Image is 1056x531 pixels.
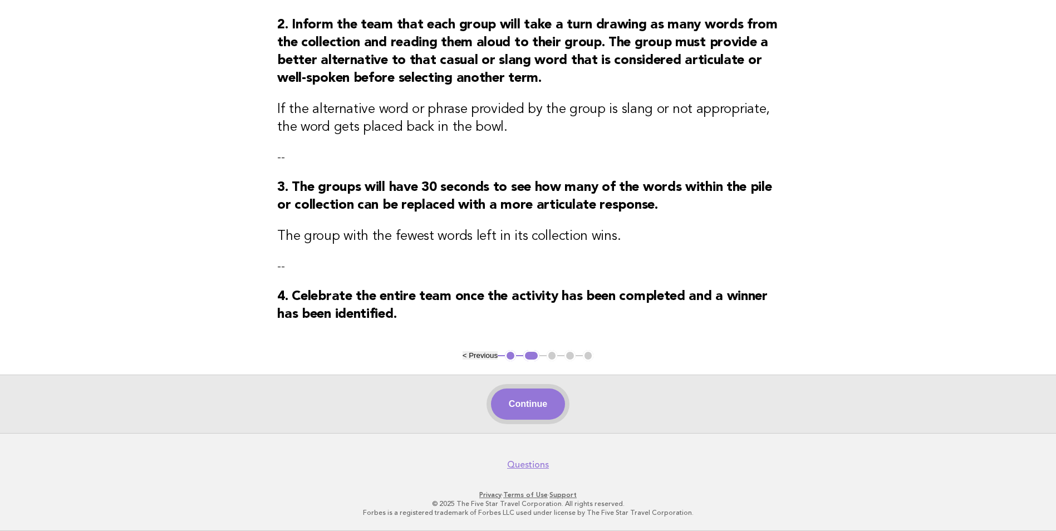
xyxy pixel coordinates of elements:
h3: The group with the fewest words left in its collection wins. [277,228,779,245]
strong: 2. Inform the team that each group will take a turn drawing as many words from the collection and... [277,18,778,85]
button: < Previous [463,351,498,360]
strong: 4. Celebrate the entire team once the activity has been completed and a winner has been identified. [277,290,768,321]
p: © 2025 The Five Star Travel Corporation. All rights reserved. [188,499,869,508]
p: -- [277,259,779,274]
a: Support [549,491,577,499]
p: -- [277,150,779,165]
a: Questions [507,459,549,470]
button: Continue [491,389,565,420]
button: 1 [505,350,516,361]
h3: If the alternative word or phrase provided by the group is slang or not appropriate, the word get... [277,101,779,136]
p: Forbes is a registered trademark of Forbes LLC used under license by The Five Star Travel Corpora... [188,508,869,517]
strong: 3. The groups will have 30 seconds to see how many of the words within the pile or collection can... [277,181,772,212]
a: Privacy [479,491,502,499]
a: Terms of Use [503,491,548,499]
p: · · [188,490,869,499]
button: 2 [523,350,539,361]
